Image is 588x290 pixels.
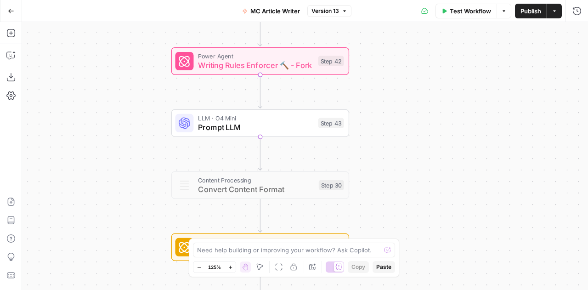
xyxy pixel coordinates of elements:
span: Copy [351,263,365,271]
button: Version 13 [307,5,351,17]
button: Paste [373,261,395,273]
span: Prompt LLM [198,121,313,133]
div: Step 43 [318,118,344,128]
span: Publish [520,6,541,16]
span: Version 13 [311,7,339,15]
div: Power AgentWriting Rules Enforcer 🔨 - ForkStep 42 [171,47,349,75]
span: Power Agent [198,51,313,61]
g: Edge from step_42 to step_43 [259,74,262,108]
button: Publish [515,4,547,18]
span: 125% [208,263,221,271]
div: Content ProcessingConvert Content FormatStep 30 [171,171,349,199]
span: Test Workflow [450,6,491,16]
button: MC Article Writer [237,4,305,18]
span: LLM · O4 Mini [198,114,313,123]
div: Power AgentCreate Page Title Tags & Meta Descriptions - ForkStep 14 [171,233,349,261]
span: Content Processing [198,176,314,185]
button: Test Workflow [435,4,497,18]
span: Paste [376,263,391,271]
span: Writing Rules Enforcer 🔨 - Fork [198,59,313,71]
g: Edge from step_30 to step_14 [259,199,262,232]
span: Convert Content Format [198,183,314,195]
span: Power Agent [198,237,315,246]
img: o3r9yhbrn24ooq0tey3lueqptmfj [179,179,190,191]
g: Edge from step_43 to step_30 [259,136,262,170]
span: MC Article Writer [250,6,300,16]
div: Step 30 [319,180,344,190]
g: Edge from step_35 to step_42 [259,12,262,46]
div: Step 42 [318,56,344,66]
button: Copy [348,261,369,273]
div: LLM · O4 MiniPrompt LLMStep 43 [171,109,349,137]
